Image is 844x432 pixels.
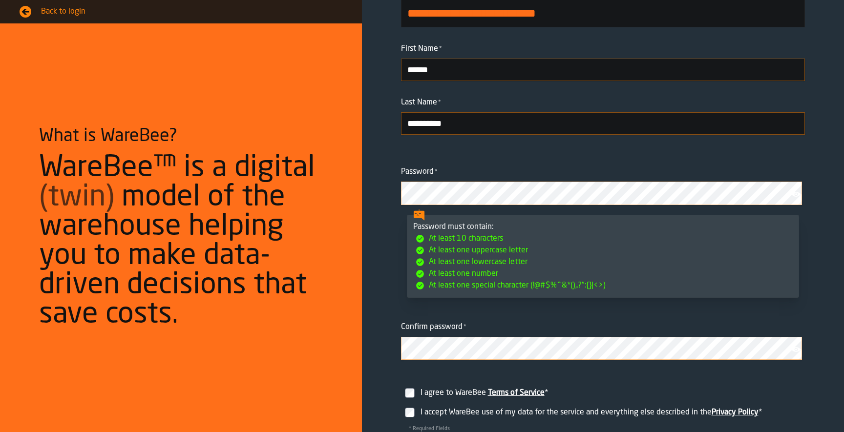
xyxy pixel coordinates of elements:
div: InputCheckbox-react-aria4348723120-:r1k: [419,385,803,401]
span: Required [439,45,442,52]
a: Terms of Service [488,389,545,397]
span: Required [435,168,438,175]
div: First Name [401,43,805,55]
span: Required [438,99,441,106]
label: button-toolbar-First Name [401,43,805,81]
li: At least one uppercase letter [415,245,793,256]
div: Last Name [401,97,805,108]
input: button-toolbar-Password [401,182,802,205]
a: Back to login [20,6,342,18]
input: button-toolbar-Confirm password [401,337,802,360]
li: At least one special character (!@#$%^&*(),.?":{}|<>) [415,280,793,291]
span: Back to login [41,6,342,18]
span: (twin) [39,183,114,212]
div: I agree to WareBee * [421,387,801,399]
label: button-toolbar-Confirm password [401,321,805,360]
a: Privacy Policy [712,409,759,416]
div: Password must contain: [413,221,793,291]
div: I accept WareBee use of my data for the service and everything else described in the * [421,407,801,418]
label: InputCheckbox-label-react-aria4348723120-:r1l: [401,403,805,422]
input: InputCheckbox-label-react-aria4348723120-:r1k: [405,388,415,398]
input: InputCheckbox-label-react-aria4348723120-:r1l: [405,408,415,417]
input: button-toolbar-First Name [401,59,805,81]
li: At least one number [415,268,793,280]
input: button-toolbar-Last Name [401,112,805,135]
button: button-toolbar-Password [791,189,803,199]
div: Confirm password [401,321,805,333]
label: button-toolbar-Password [401,166,805,205]
label: InputCheckbox-label-react-aria4348723120-:r1k: [401,375,805,403]
button: button-toolbar-Confirm password [791,345,803,354]
div: WareBee™ is a digital model of the warehouse helping you to make data-driven decisions that save ... [39,154,323,329]
span: Required [464,324,466,330]
label: button-toolbar-Last Name [401,97,805,135]
div: Password [401,166,805,178]
li: At least one lowercase letter [415,256,793,268]
div: InputCheckbox-react-aria4348723120-:r1l: [419,405,803,420]
span: * Required Fields [401,426,458,432]
li: At least 10 characters [415,233,793,245]
div: What is WareBee? [39,126,177,146]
